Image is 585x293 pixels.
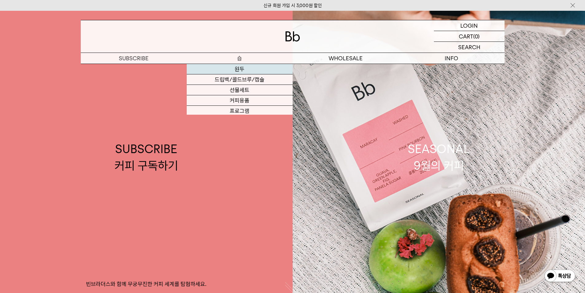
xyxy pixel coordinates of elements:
[115,141,178,173] div: SUBSCRIBE 커피 구독하기
[458,42,480,53] p: SEARCH
[187,53,293,64] a: 숍
[187,106,293,116] a: 프로그램
[399,53,505,64] p: INFO
[408,141,470,173] div: SEASONAL 9월의 커피
[460,20,478,31] p: LOGIN
[187,95,293,106] a: 커피용품
[187,64,293,74] a: 원두
[293,53,399,64] p: WHOLESALE
[473,31,480,42] p: (0)
[263,3,322,8] a: 신규 회원 가입 시 3,000원 할인
[81,53,187,64] a: SUBSCRIBE
[285,31,300,42] img: 로고
[459,31,473,42] p: CART
[434,31,505,42] a: CART (0)
[187,85,293,95] a: 선물세트
[544,269,576,284] img: 카카오톡 채널 1:1 채팅 버튼
[187,74,293,85] a: 드립백/콜드브루/캡슐
[434,20,505,31] a: LOGIN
